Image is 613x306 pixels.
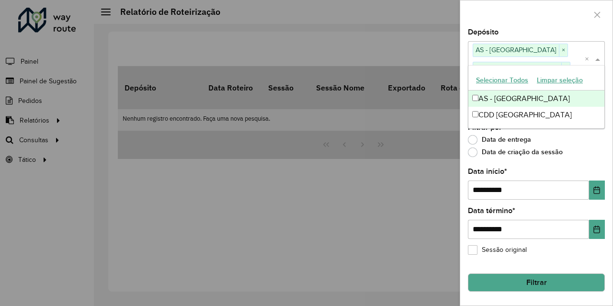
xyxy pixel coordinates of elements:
button: Limpar seleção [533,73,587,88]
span: × [561,63,570,74]
button: Selecionar Todos [472,73,533,88]
label: Sessão original [468,245,527,255]
button: Choose Date [589,220,605,239]
ng-dropdown-panel: Options list [468,65,605,129]
button: Choose Date [589,181,605,200]
span: CDD [GEOGRAPHIC_DATA] [473,62,561,74]
span: AS - [GEOGRAPHIC_DATA] [473,44,559,56]
label: Depósito [468,26,499,38]
div: AS - [GEOGRAPHIC_DATA] [468,91,604,107]
label: Data término [468,205,515,216]
button: Filtrar [468,273,605,292]
span: × [559,45,568,56]
span: Clear all [585,54,593,65]
div: CDD [GEOGRAPHIC_DATA] [468,107,604,123]
label: Data de entrega [468,135,531,145]
label: Data de criação da sessão [468,147,563,157]
label: Data início [468,166,507,177]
